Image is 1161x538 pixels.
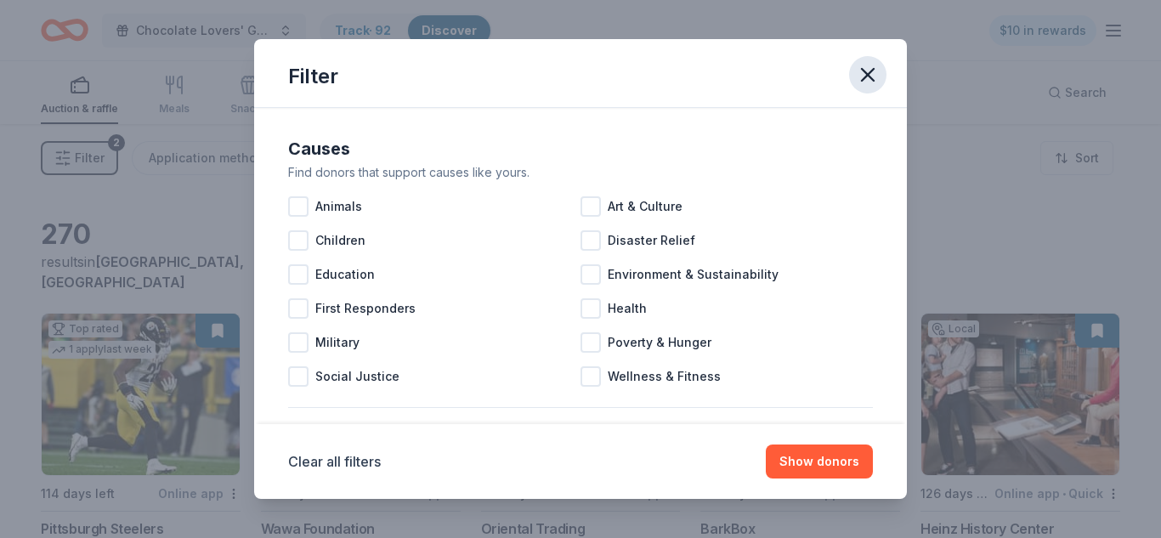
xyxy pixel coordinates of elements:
button: Clear all filters [288,451,381,472]
span: Art & Culture [608,196,682,217]
span: Education [315,264,375,285]
span: First Responders [315,298,416,319]
span: Environment & Sustainability [608,264,779,285]
span: Poverty & Hunger [608,332,711,353]
span: Wellness & Fitness [608,366,721,387]
span: Animals [315,196,362,217]
div: Find donors that support causes like yours. [288,162,873,183]
div: Filter [288,63,338,90]
span: Social Justice [315,366,399,387]
button: Show donors [766,445,873,479]
span: Disaster Relief [608,230,695,251]
div: Application methods [288,422,873,449]
span: Health [608,298,647,319]
span: Children [315,230,365,251]
div: Causes [288,135,873,162]
span: Military [315,332,360,353]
